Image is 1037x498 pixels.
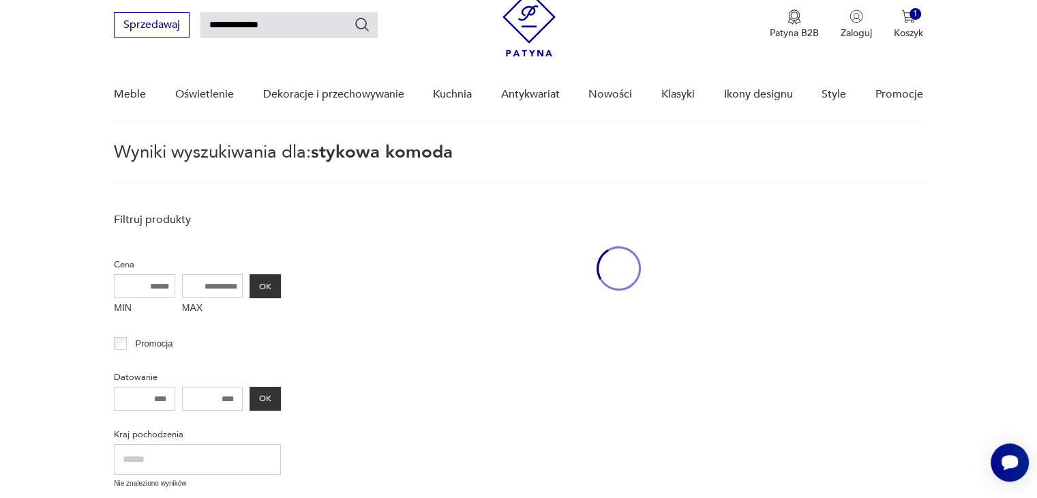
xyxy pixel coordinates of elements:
[501,68,560,121] a: Antykwariat
[661,68,695,121] a: Klasyki
[182,298,243,320] label: MAX
[597,205,641,332] div: oval-loading
[114,21,190,31] a: Sprzedawaj
[114,427,281,442] p: Kraj pochodzenia
[114,68,146,121] a: Meble
[770,10,819,40] a: Ikona medaluPatyna B2B
[894,10,923,40] button: 1Koszyk
[770,27,819,40] p: Patyna B2B
[770,10,819,40] button: Patyna B2B
[114,298,175,320] label: MIN
[875,68,923,121] a: Promocje
[894,27,923,40] p: Koszyk
[114,12,190,38] button: Sprzedawaj
[588,68,632,121] a: Nowości
[262,68,404,121] a: Dekoracje i przechowywanie
[841,27,872,40] p: Zaloguj
[841,10,872,40] button: Zaloguj
[787,10,801,25] img: Ikona medalu
[822,68,846,121] a: Style
[114,370,281,385] p: Datowanie
[175,68,234,121] a: Oświetlenie
[114,478,281,489] p: Nie znaleziono wyników
[250,274,281,298] button: OK
[433,68,472,121] a: Kuchnia
[354,16,370,33] button: Szukaj
[136,336,173,351] p: Promocja
[910,8,921,20] div: 1
[311,140,453,164] span: stykowa komoda
[850,10,863,23] img: Ikonka użytkownika
[114,257,281,272] p: Cena
[723,68,792,121] a: Ikony designu
[114,212,281,227] p: Filtruj produkty
[901,10,915,23] img: Ikona koszyka
[991,443,1029,482] iframe: Smartsupp widget button
[114,144,922,184] p: Wyniki wyszukiwania dla:
[250,387,281,411] button: OK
